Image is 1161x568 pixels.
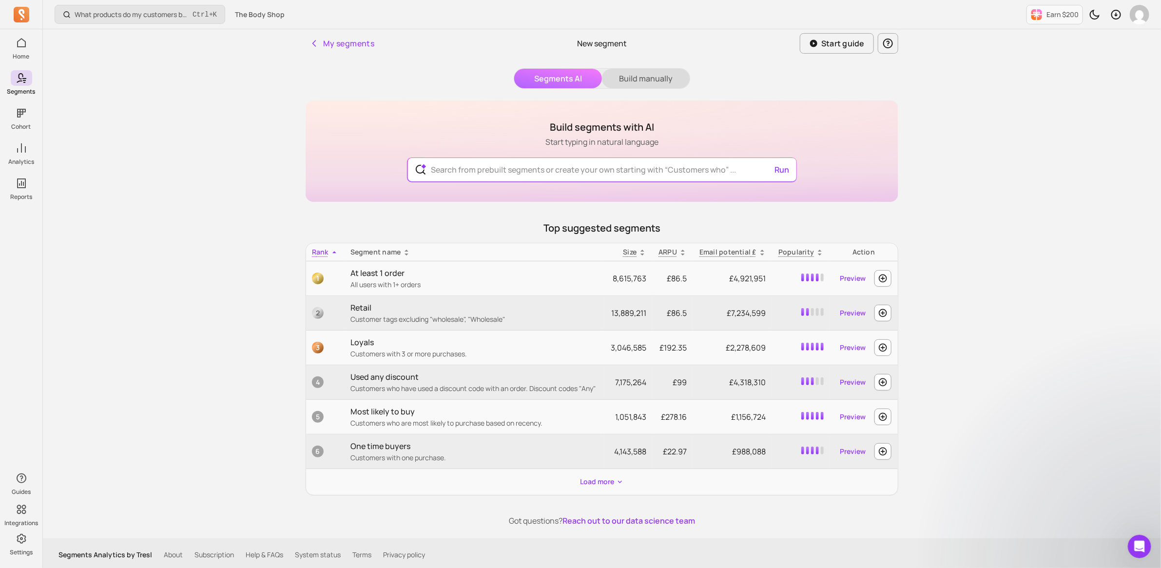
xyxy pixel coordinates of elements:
[350,314,599,324] p: Customer tags excluding "wholesale", "Wholesale"
[821,38,865,49] p: Start guide
[562,515,695,527] button: Reach out to our data science team
[55,5,225,24] button: What products do my customers buy in the same order?Ctrl+K
[350,247,599,257] div: Segment name
[350,440,599,452] p: One time buyers
[1128,535,1151,558] iframe: Intercom live chat
[235,10,285,20] span: The Body Shop
[663,446,687,457] span: £22.97
[293,4,311,22] button: Collapse window
[8,158,34,166] p: Analytics
[312,376,324,388] span: 4
[613,273,646,284] span: 8,615,763
[12,123,31,131] p: Cohort
[836,304,870,322] a: Preview
[350,453,599,463] p: Customers with one purchase.
[1046,10,1079,20] p: Earn $200
[306,515,898,527] p: Got questions?
[193,10,209,20] kbd: Ctrl
[129,499,207,507] a: Open in help center
[615,411,646,422] span: 1,051,843
[312,247,329,256] span: Rank
[611,308,646,318] span: 13,889,211
[383,550,425,560] a: Privacy policy
[1085,5,1104,24] button: Toggle dark mode
[730,273,766,284] span: £4,921,951
[623,247,637,256] span: Size
[602,69,690,88] button: Build manually
[732,411,766,422] span: £1,156,724
[135,467,149,487] span: 😞
[659,342,687,353] span: £192.35
[1130,5,1149,24] img: avatar
[836,270,870,287] a: Preview
[667,308,687,318] span: £86.5
[193,9,217,20] span: +
[350,267,599,279] p: At least 1 order
[350,418,599,428] p: Customers who are most likely to purchase based on recency.
[350,371,599,383] p: Used any discount
[778,247,814,257] p: Popularity
[295,550,341,560] a: System status
[727,308,766,318] span: £7,234,599
[311,4,329,21] div: Close
[350,302,599,313] p: Retail
[424,158,781,181] input: Search from prebuilt segments or create your own starting with “Customers who” ...
[611,342,646,353] span: 3,046,585
[312,411,324,423] span: 5
[577,38,627,49] p: New segment
[13,53,30,60] p: Home
[229,6,290,23] button: The Body Shop
[350,384,599,393] p: Customers who have used a discount code with an order. Discount codes "Any"
[180,467,206,487] span: smiley reaction
[614,446,646,457] span: 4,143,588
[58,550,152,560] p: Segments Analytics by Tresl
[733,446,766,457] span: £988,088
[836,373,870,391] a: Preview
[658,247,677,257] p: ARPU
[836,408,870,426] a: Preview
[10,193,32,201] p: Reports
[4,519,38,527] p: Integrations
[699,247,756,257] p: Email potential £
[312,273,324,284] span: 1
[12,457,324,468] div: Did this answer your question?
[6,4,25,22] button: go back
[350,349,599,359] p: Customers with 3 or more purchases.
[306,34,378,53] button: My segments
[835,247,892,257] div: Action
[771,160,793,179] button: Run
[667,273,687,284] span: £86.5
[130,467,155,487] span: disappointed reaction
[312,342,324,353] span: 3
[10,548,33,556] p: Settings
[246,550,283,560] a: Help & FAQs
[7,88,36,96] p: Segments
[836,339,870,356] a: Preview
[800,33,874,54] button: Start guide
[673,377,687,388] span: £99
[836,443,870,460] a: Preview
[213,11,217,19] kbd: K
[312,446,324,457] span: 6
[661,411,687,422] span: £278.16
[545,136,658,148] p: Start typing in natural language
[75,10,189,20] p: What products do my customers buy in the same order?
[306,221,898,235] p: Top suggested segments
[312,307,324,319] span: 2
[545,120,658,134] h1: Build segments with AI
[615,377,646,388] span: 7,175,264
[350,406,599,417] p: Most likely to buy
[350,280,599,290] p: All users with 1+ orders
[576,473,628,491] button: Load more
[12,488,31,496] p: Guides
[352,550,371,560] a: Terms
[160,467,174,487] span: 😐
[186,467,200,487] span: 😃
[194,550,234,560] a: Subscription
[730,377,766,388] span: £4,318,310
[514,69,602,88] button: Segments AI
[155,467,180,487] span: neutral face reaction
[1026,5,1083,24] button: Earn $200
[164,550,183,560] a: About
[726,342,766,353] span: £2,278,609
